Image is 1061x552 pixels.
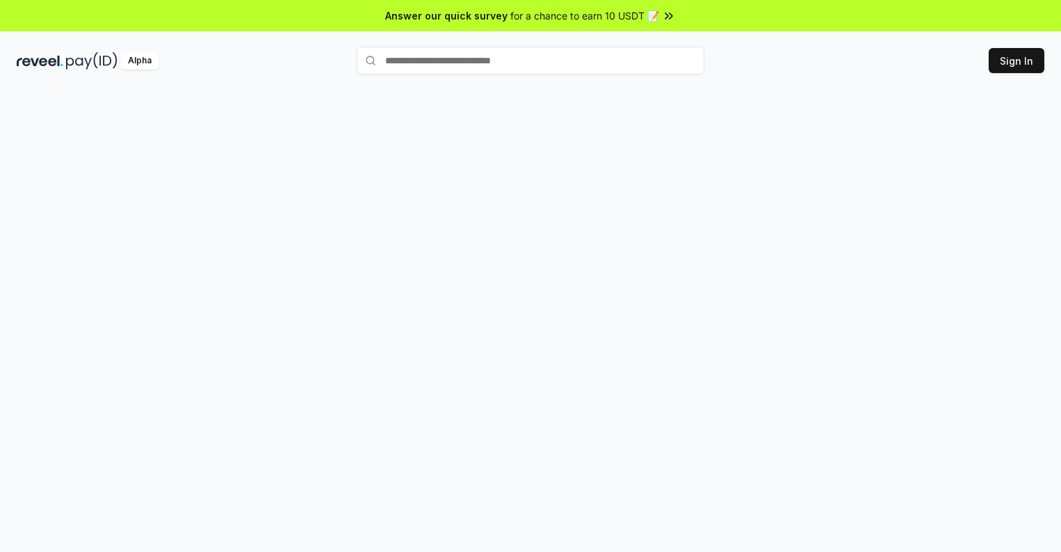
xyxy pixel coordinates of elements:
[510,8,659,23] span: for a chance to earn 10 USDT 📝
[17,52,63,70] img: reveel_dark
[385,8,508,23] span: Answer our quick survey
[66,52,118,70] img: pay_id
[989,48,1044,73] button: Sign In
[120,52,159,70] div: Alpha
